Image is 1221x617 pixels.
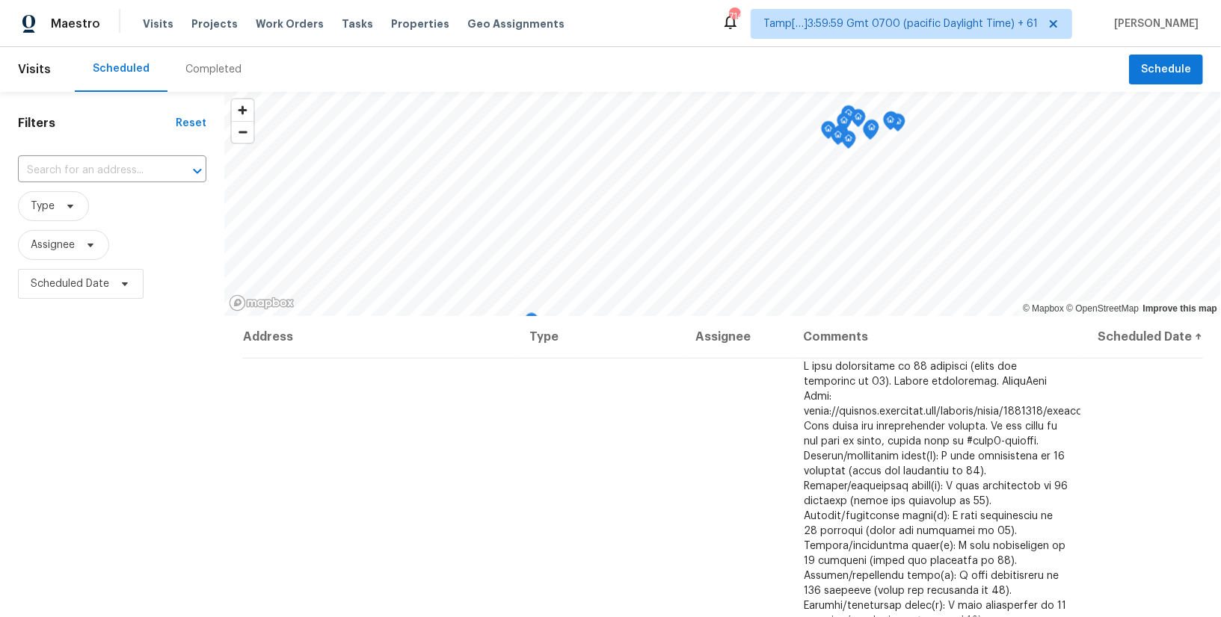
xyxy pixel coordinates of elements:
[232,99,253,121] button: Zoom in
[1066,303,1139,314] a: OpenStreetMap
[864,120,879,143] div: Map marker
[232,122,253,143] span: Zoom out
[837,113,852,136] div: Map marker
[729,9,739,24] div: 714
[792,316,1080,358] th: Comments
[1129,55,1203,85] button: Schedule
[517,316,684,358] th: Type
[51,16,100,31] span: Maestro
[1143,303,1217,314] a: Improve this map
[851,109,866,132] div: Map marker
[831,127,846,150] div: Map marker
[1080,316,1203,358] th: Scheduled Date ↑
[684,316,792,358] th: Assignee
[884,111,899,134] div: Map marker
[883,112,898,135] div: Map marker
[841,105,856,128] div: Map marker
[841,131,856,154] div: Map marker
[185,62,242,77] div: Completed
[391,16,449,31] span: Properties
[143,16,173,31] span: Visits
[31,238,75,252] span: Assignee
[524,313,539,336] div: Map marker
[763,16,1038,31] span: Tamp[…]3:59:59 Gmt 0700 (pacific Daylight Time) + 61
[342,19,373,29] span: Tasks
[1108,16,1199,31] span: [PERSON_NAME]
[1023,303,1064,314] a: Mapbox
[18,159,164,182] input: Search for an address...
[242,316,517,358] th: Address
[467,16,565,31] span: Geo Assignments
[821,121,836,144] div: Map marker
[191,16,238,31] span: Projects
[232,121,253,143] button: Zoom out
[18,116,176,131] h1: Filters
[256,16,324,31] span: Work Orders
[93,61,150,76] div: Scheduled
[229,294,295,311] a: Mapbox homepage
[187,161,208,182] button: Open
[31,276,109,291] span: Scheduled Date
[31,199,55,214] span: Type
[863,122,878,145] div: Map marker
[176,116,206,131] div: Reset
[18,53,51,86] span: Visits
[224,92,1221,316] canvas: Map
[1141,61,1191,79] span: Schedule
